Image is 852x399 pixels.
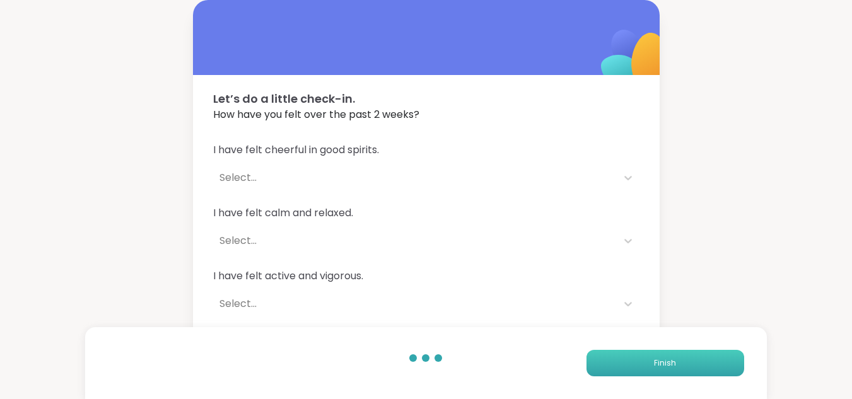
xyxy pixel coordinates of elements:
span: I have felt active and vigorous. [213,269,639,284]
button: Finish [586,350,744,376]
span: I have felt cheerful in good spirits. [213,142,639,158]
span: I have felt calm and relaxed. [213,205,639,221]
div: Select... [219,296,610,311]
div: Select... [219,233,610,248]
span: Finish [654,357,676,369]
span: How have you felt over the past 2 weeks? [213,107,639,122]
span: Let’s do a little check-in. [213,90,639,107]
div: Select... [219,170,610,185]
